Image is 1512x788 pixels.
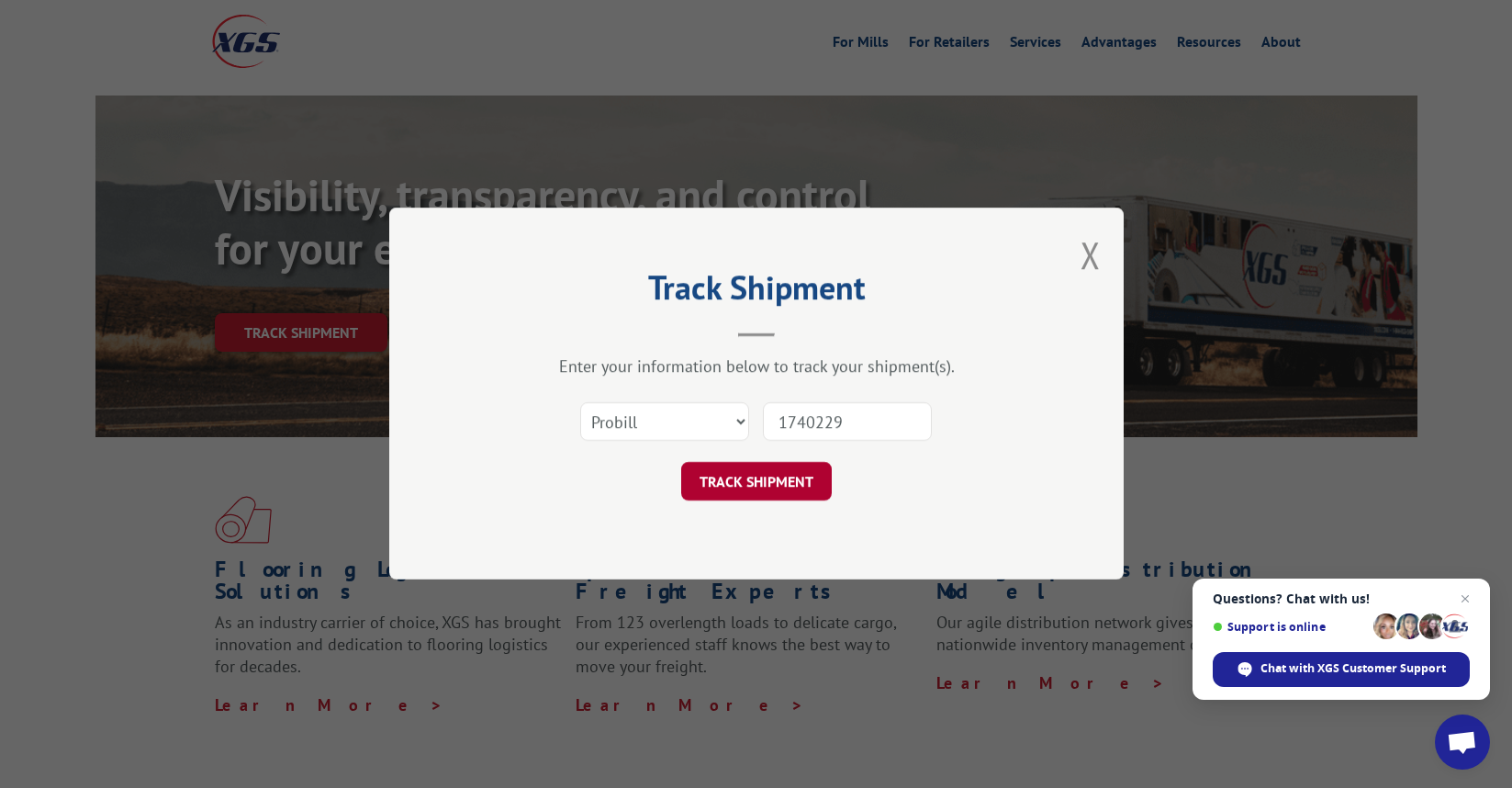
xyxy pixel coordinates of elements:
[1454,588,1476,610] span: Close chat
[1081,231,1101,279] button: Close modal
[681,463,832,501] button: TRACK SHIPMENT
[1213,591,1470,606] span: Questions? Chat with us!
[481,275,1032,310] h2: Track Shipment
[763,403,932,442] input: Number(s)
[1260,660,1446,677] span: Chat with XGS Customer Support
[1213,620,1367,634] span: Support is online
[481,356,1032,377] div: Enter your information below to track your shipment(s).
[1435,715,1490,770] div: Open chat
[1213,652,1470,687] div: Chat with XGS Customer Support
